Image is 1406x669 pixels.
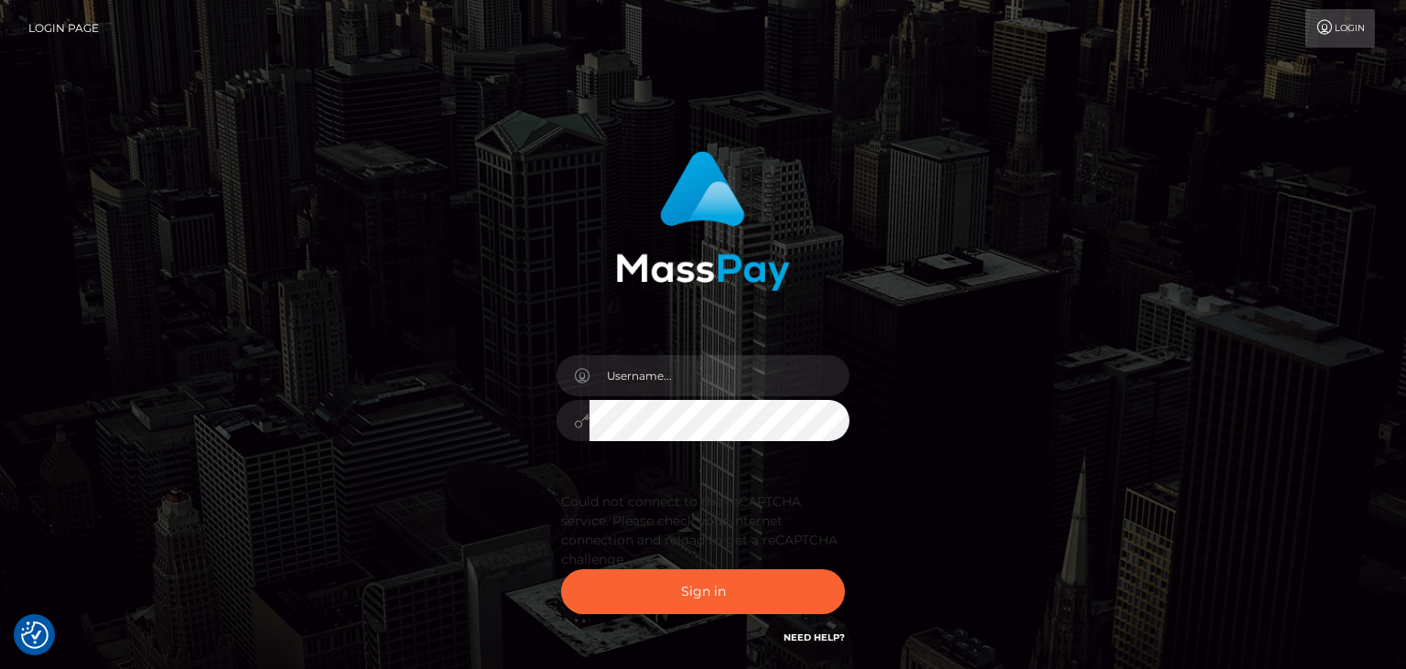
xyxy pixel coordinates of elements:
input: Username... [589,355,849,396]
img: Revisit consent button [21,621,49,649]
a: Login Page [28,9,99,48]
div: Could not connect to the reCAPTCHA service. Please check your internet connection and reload to g... [561,492,845,569]
img: MassPay Login [616,151,790,291]
button: Consent Preferences [21,621,49,649]
button: Sign in [561,569,845,614]
a: Login [1305,9,1375,48]
a: Need Help? [784,631,845,643]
